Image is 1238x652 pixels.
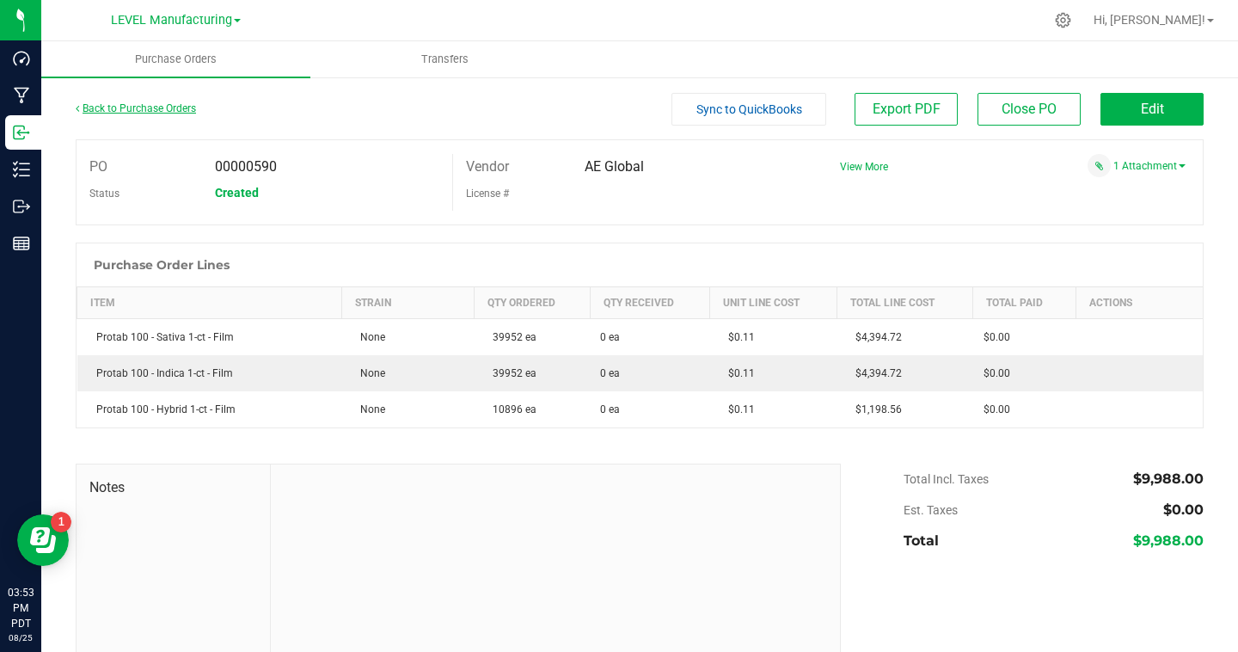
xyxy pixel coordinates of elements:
span: Notes [89,477,257,498]
a: View More [840,161,888,173]
span: AE Global [585,158,644,175]
span: Purchase Orders [112,52,240,67]
a: Back to Purchase Orders [76,102,196,114]
span: Edit [1141,101,1164,117]
span: 10896 ea [484,403,536,415]
span: Export PDF [873,101,941,117]
p: 03:53 PM PDT [8,585,34,631]
label: Vendor [466,154,509,180]
span: 0 ea [600,366,620,381]
label: License # [466,181,509,206]
th: Strain [341,287,474,319]
a: Transfers [310,41,579,77]
span: $1,198.56 [847,403,902,415]
iframe: Resource center [17,514,69,566]
th: Qty Received [590,287,709,319]
span: Attach a document [1088,154,1111,177]
span: Hi, [PERSON_NAME]! [1094,13,1205,27]
inline-svg: Dashboard [13,50,30,67]
th: Actions [1076,287,1203,319]
span: None [352,403,385,415]
span: None [352,367,385,379]
span: $0.11 [720,367,755,379]
button: Export PDF [855,93,958,126]
th: Unit Line Cost [709,287,837,319]
inline-svg: Inbound [13,124,30,141]
span: $0.11 [720,403,755,415]
div: Manage settings [1052,12,1074,28]
span: Transfers [398,52,492,67]
span: 39952 ea [484,367,536,379]
button: Edit [1100,93,1204,126]
span: $9,988.00 [1133,532,1204,549]
th: Total Paid [973,287,1076,319]
inline-svg: Reports [13,235,30,252]
span: $9,988.00 [1133,471,1204,487]
p: 08/25 [8,631,34,644]
a: 1 Attachment [1113,160,1186,172]
span: Sync to QuickBooks [696,102,802,116]
span: 0 ea [600,329,620,345]
th: Total Line Cost [837,287,973,319]
span: None [352,331,385,343]
td: $0.00 [973,319,1076,356]
div: Protab 100 - Indica 1-ct - Film [88,366,332,381]
inline-svg: Outbound [13,198,30,215]
th: Item [77,287,342,319]
inline-svg: Inventory [13,161,30,178]
span: Total Incl. Taxes [904,472,989,486]
span: $4,394.72 [847,331,902,343]
span: 00000590 [215,158,277,175]
h1: Purchase Order Lines [94,258,230,272]
label: Status [89,181,120,206]
span: $4,394.72 [847,367,902,379]
a: Purchase Orders [41,41,310,77]
span: Est. Taxes [904,503,958,517]
span: $0.11 [720,331,755,343]
span: Created [215,186,259,200]
label: PO [89,154,107,180]
button: Sync to QuickBooks [671,93,826,126]
iframe: Resource center unread badge [51,512,71,532]
inline-svg: Manufacturing [13,87,30,104]
td: $0.00 [973,355,1076,391]
span: Close PO [1002,101,1057,117]
span: LEVEL Manufacturing [111,13,232,28]
span: $0.00 [1163,501,1204,518]
button: Close PO [978,93,1081,126]
th: Qty Ordered [474,287,590,319]
td: $0.00 [973,391,1076,427]
div: Protab 100 - Sativa 1-ct - Film [88,329,332,345]
div: Protab 100 - Hybrid 1-ct - Film [88,402,332,417]
span: Total [904,532,939,549]
span: 0 ea [600,402,620,417]
span: 39952 ea [484,331,536,343]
